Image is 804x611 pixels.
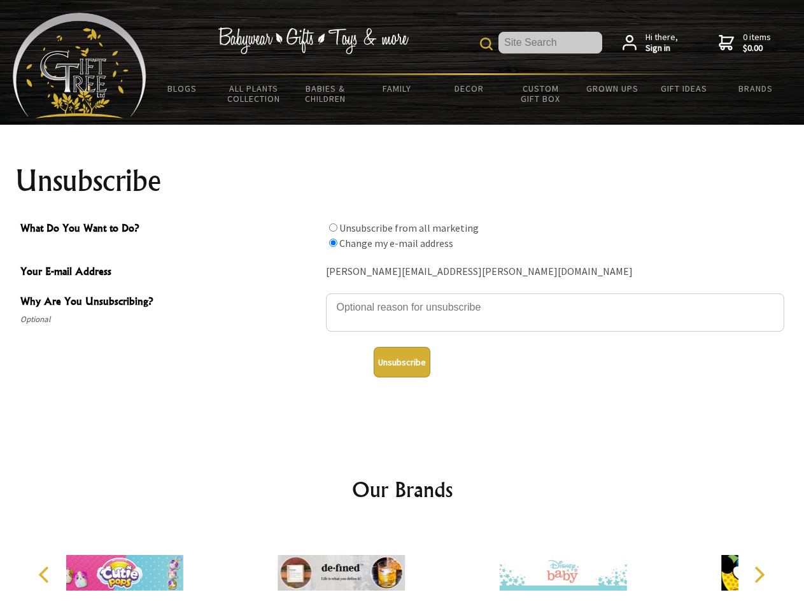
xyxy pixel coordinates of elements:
span: Why Are You Unsubscribing? [20,293,320,312]
a: Custom Gift Box [505,75,577,112]
img: product search [480,38,493,50]
input: Site Search [498,32,602,53]
a: Brands [720,75,792,102]
button: Previous [32,561,60,589]
span: Optional [20,312,320,327]
img: Babyware - Gifts - Toys and more... [13,13,146,118]
span: 0 items [743,31,771,54]
label: Unsubscribe from all marketing [339,221,479,234]
label: Change my e-mail address [339,237,453,249]
textarea: Why Are You Unsubscribing? [326,293,784,332]
a: 0 items$0.00 [719,32,771,54]
a: BLOGS [146,75,218,102]
button: Unsubscribe [374,347,430,377]
h1: Unsubscribe [15,165,789,196]
a: Hi there,Sign in [623,32,678,54]
a: Family [362,75,434,102]
a: All Plants Collection [218,75,290,112]
span: Your E-mail Address [20,263,320,282]
span: Hi there, [645,32,678,54]
input: What Do You Want to Do? [329,239,337,247]
a: Grown Ups [576,75,648,102]
h2: Our Brands [25,474,779,505]
a: Decor [433,75,505,102]
div: [PERSON_NAME][EMAIL_ADDRESS][PERSON_NAME][DOMAIN_NAME] [326,262,784,282]
button: Next [745,561,773,589]
strong: Sign in [645,43,678,54]
span: What Do You Want to Do? [20,220,320,239]
img: Babywear - Gifts - Toys & more [218,27,409,54]
a: Babies & Children [290,75,362,112]
strong: $0.00 [743,43,771,54]
input: What Do You Want to Do? [329,223,337,232]
a: Gift Ideas [648,75,720,102]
